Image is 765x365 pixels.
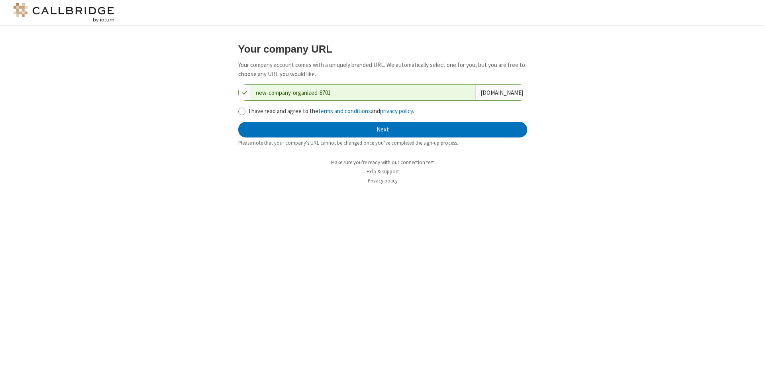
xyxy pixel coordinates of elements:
a: Make sure you're ready with our connection test [331,159,434,166]
a: privacy policy [380,107,413,115]
button: Next [238,122,527,138]
img: logo@2x.png [12,3,116,22]
input: Company URL [251,85,475,100]
p: Your company account comes with a uniquely branded URL. We automatically select one for you, but ... [238,61,527,78]
h3: Your company URL [238,43,527,55]
div: Please note that your company's URL cannot be changed once you’ve completed the sign-up process. [238,139,527,147]
a: Privacy policy [368,177,398,184]
a: terms and conditions [318,107,371,115]
div: . [DOMAIN_NAME] [475,85,527,100]
label: I have read and agree to the and . [249,107,527,116]
a: Help & support [367,168,399,175]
